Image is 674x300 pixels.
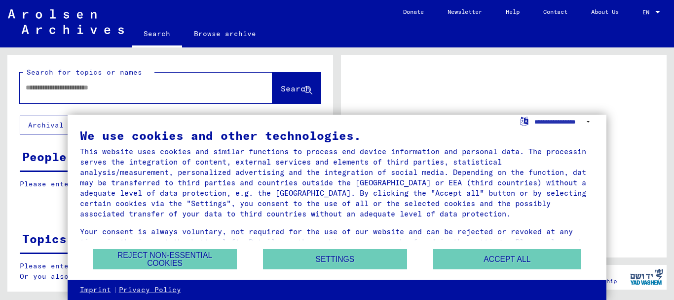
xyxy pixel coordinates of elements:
[80,285,111,295] a: Imprint
[80,146,595,219] div: This website uses cookies and similar functions to process end device information and personal da...
[93,249,237,269] button: Reject non-essential cookies
[20,116,124,134] button: Archival tree units
[272,73,321,103] button: Search
[8,9,124,34] img: Arolsen_neg.svg
[80,129,595,141] div: We use cookies and other technologies.
[22,230,67,248] div: Topics
[119,285,181,295] a: Privacy Policy
[132,22,182,47] a: Search
[80,226,595,257] div: Your consent is always voluntary, not required for the use of our website and can be rejected or ...
[281,84,310,93] span: Search
[628,264,665,289] img: yv_logo.png
[27,68,142,77] mat-label: Search for topics or names
[642,9,653,16] span: EN
[20,179,320,189] p: Please enter a search term or set filters to get results.
[263,249,407,269] button: Settings
[182,22,268,45] a: Browse archive
[22,148,67,166] div: People
[20,261,321,282] p: Please enter a search term or set filters to get results. Or you also can browse the manually.
[433,249,581,269] button: Accept all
